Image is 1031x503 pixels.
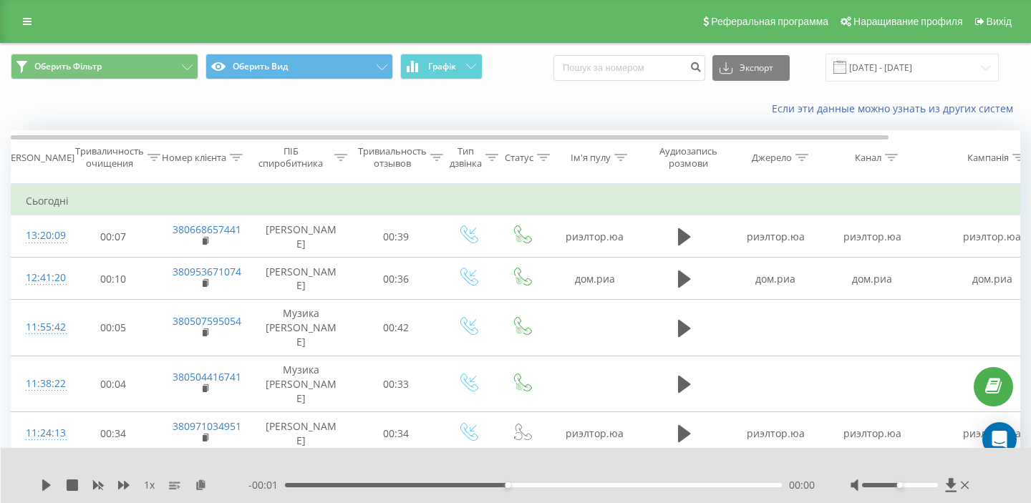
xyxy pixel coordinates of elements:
font: Экспорт [740,62,773,74]
font: риэлтор.юа [566,426,624,440]
font: 00:10 [100,272,126,285]
font: [PERSON_NAME] [266,223,337,250]
font: Номер клієнта [162,151,226,164]
button: Экспорт [712,55,790,81]
font: Сьогодні [26,194,69,207]
font: дом.риа [972,272,1012,285]
font: Музика [PERSON_NAME] [266,363,337,405]
a: 380504416741 [173,370,241,384]
font: 00:33 [383,377,409,391]
font: Если эти данные можно узнать из других систем [772,102,1013,115]
div: Метка доступности [505,482,510,488]
font: риэлтор.юа [963,426,1021,440]
font: Тип дзвінка [450,145,482,170]
a: 380507595054 [173,314,241,328]
font: 1 [144,478,150,492]
font: 00:34 [100,426,126,440]
font: 11:24:13 [26,426,66,439]
font: дом.риа [755,272,795,285]
font: дом.риа [575,272,615,285]
font: Аудиозапись розмови [659,145,717,170]
font: 12:41:20 [26,270,66,284]
font: 00:36 [383,272,409,285]
font: риэлтор.юа [566,230,624,243]
font: риэлтор.юа [963,230,1021,243]
font: 00:04 [100,377,126,391]
font: Ім'я пулу [571,151,611,164]
font: 11:38:22 [26,376,66,390]
font: Триваличность очищения [75,145,144,170]
font: Оберить Вид [233,60,288,72]
font: Оберить Фільтр [34,60,102,72]
font: [PERSON_NAME] [266,419,337,447]
font: дом.риа [852,272,892,285]
input: Пошук за номером [553,55,705,81]
font: Вихід [987,16,1012,27]
font: Кампанія [967,151,1009,164]
font: 00:39 [383,230,409,243]
font: 00:34 [383,426,409,440]
font: Графік [428,60,456,72]
font: [PERSON_NAME] [266,265,337,293]
a: 380953671074 [173,265,241,278]
button: Оберить Вид [205,54,393,79]
font: риэлтор.юа [843,426,901,440]
button: Оберить Фільтр [11,54,198,79]
font: Тривиальность отзывов [358,145,427,170]
font: Канал [855,151,881,164]
font: 00:42 [383,321,409,334]
font: 00:01 [252,478,278,492]
font: риэлтор.юа [843,230,901,243]
a: 380971034951 [173,419,241,433]
button: Графік [400,54,483,79]
font: 00:07 [100,230,126,243]
font: Статус [505,151,533,164]
font: - [248,478,252,492]
div: Метка доступности [897,482,903,488]
font: Джерело [752,151,792,164]
font: Наращивание профиля [853,16,962,27]
font: 11:55:42 [26,320,66,333]
font: 00:00 [789,478,815,492]
font: [PERSON_NAME] [2,151,74,164]
div: Открытый Интерком Мессенджер [982,422,1017,456]
font: риэлтор.юа [747,426,805,440]
font: 00:05 [100,321,126,334]
font: 13:20:09 [26,228,66,242]
a: 380668657441 [173,223,241,236]
font: х [150,478,155,492]
a: Если эти данные можно узнать из других систем [772,102,1020,115]
font: Музика [PERSON_NAME] [266,307,337,349]
font: ПІБ спиробитника [258,145,323,170]
font: риэлтор.юа [747,230,805,243]
font: Реферальная программа [711,16,828,27]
